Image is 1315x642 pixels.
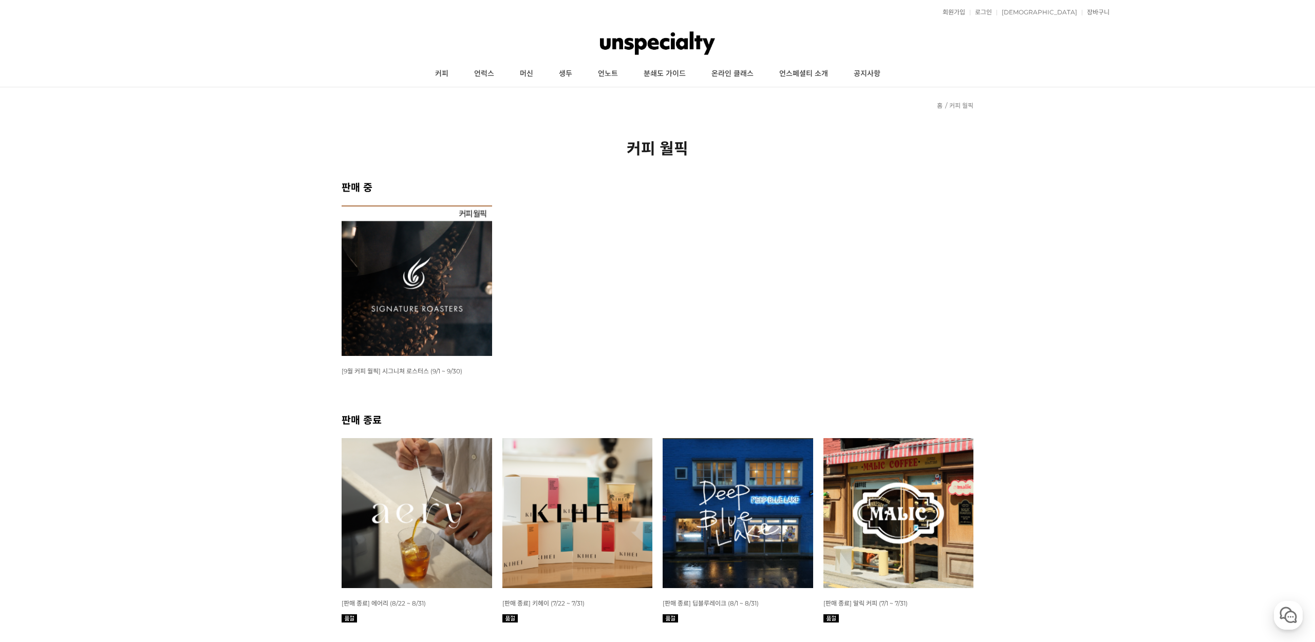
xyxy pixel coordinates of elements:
[663,438,813,589] img: 8월 커피 월픽 딥블루레이크
[841,61,893,87] a: 공지사항
[937,102,943,109] a: 홈
[970,9,992,15] a: 로그인
[585,61,631,87] a: 언노트
[823,599,908,607] a: [판매 종료] 말릭 커피 (7/1 ~ 7/31)
[546,61,585,87] a: 생두
[663,599,759,607] a: [판매 종료] 딥블루레이크 (8/1 ~ 8/31)
[133,326,197,351] a: 설정
[937,9,965,15] a: 회원가입
[422,61,461,87] a: 커피
[342,599,426,607] span: [판매 종료] 에어리 (8/22 ~ 8/31)
[32,341,39,349] span: 홈
[342,179,973,194] h2: 판매 중
[823,614,839,622] img: 품절
[823,599,908,607] span: [판매 종료] 말릭 커피 (7/1 ~ 7/31)
[342,599,426,607] a: [판매 종료] 에어리 (8/22 ~ 8/31)
[600,28,716,59] img: 언스페셜티 몰
[94,342,106,350] span: 대화
[502,599,585,607] span: [판매 종료] 키헤이 (7/22 ~ 7/31)
[3,326,68,351] a: 홈
[159,341,171,349] span: 설정
[949,102,973,109] a: 커피 월픽
[699,61,766,87] a: 온라인 클래스
[502,614,518,622] img: 품절
[342,367,462,375] a: [9월 커피 월픽] 시그니쳐 로스터스 (9/1 ~ 9/30)
[663,599,759,607] span: [판매 종료] 딥블루레이크 (8/1 ~ 8/31)
[342,614,357,622] img: 품절
[507,61,546,87] a: 머신
[68,326,133,351] a: 대화
[502,438,653,589] img: 7월 커피 스몰 월픽 키헤이
[766,61,841,87] a: 언스페셜티 소개
[823,438,974,589] img: 7월 커피 월픽 말릭커피
[342,412,973,427] h2: 판매 종료
[342,136,973,159] h2: 커피 월픽
[342,438,492,589] img: 8월 커피 스몰 월픽 에어리
[663,614,678,622] img: 품절
[342,205,492,356] img: [9월 커피 월픽] 시그니쳐 로스터스 (9/1 ~ 9/30)
[1082,9,1110,15] a: 장바구니
[502,599,585,607] a: [판매 종료] 키헤이 (7/22 ~ 7/31)
[997,9,1077,15] a: [DEMOGRAPHIC_DATA]
[631,61,699,87] a: 분쇄도 가이드
[461,61,507,87] a: 언럭스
